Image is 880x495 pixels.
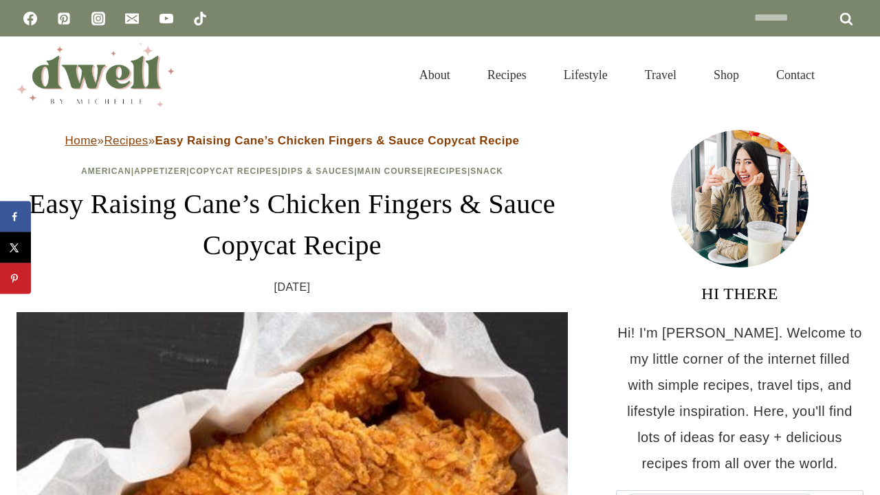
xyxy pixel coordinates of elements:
a: Pinterest [50,5,78,32]
a: Snack [470,166,503,176]
a: Appetizer [134,166,186,176]
time: [DATE] [274,277,311,298]
span: | | | | | | [81,166,503,176]
a: American [81,166,131,176]
img: DWELL by michelle [16,43,175,107]
a: Home [65,134,98,147]
a: Recipes [104,134,148,147]
a: Email [118,5,146,32]
a: Recipes [426,166,467,176]
a: Facebook [16,5,44,32]
a: Instagram [85,5,112,32]
a: Lifestyle [545,51,626,99]
a: About [401,51,469,99]
a: Dips & Sauces [281,166,354,176]
a: Shop [695,51,758,99]
a: Copycat Recipes [190,166,278,176]
a: YouTube [153,5,180,32]
a: Contact [758,51,833,99]
a: TikTok [186,5,214,32]
a: Travel [626,51,695,99]
nav: Primary Navigation [401,51,833,99]
p: Hi! I'm [PERSON_NAME]. Welcome to my little corner of the internet filled with simple recipes, tr... [616,320,863,476]
a: Main Course [357,166,423,176]
span: » » [65,134,520,147]
h1: Easy Raising Cane’s Chicken Fingers & Sauce Copycat Recipe [16,184,568,266]
h3: HI THERE [616,281,863,306]
button: View Search Form [840,63,863,87]
a: Recipes [469,51,545,99]
strong: Easy Raising Cane’s Chicken Fingers & Sauce Copycat Recipe [155,134,519,147]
